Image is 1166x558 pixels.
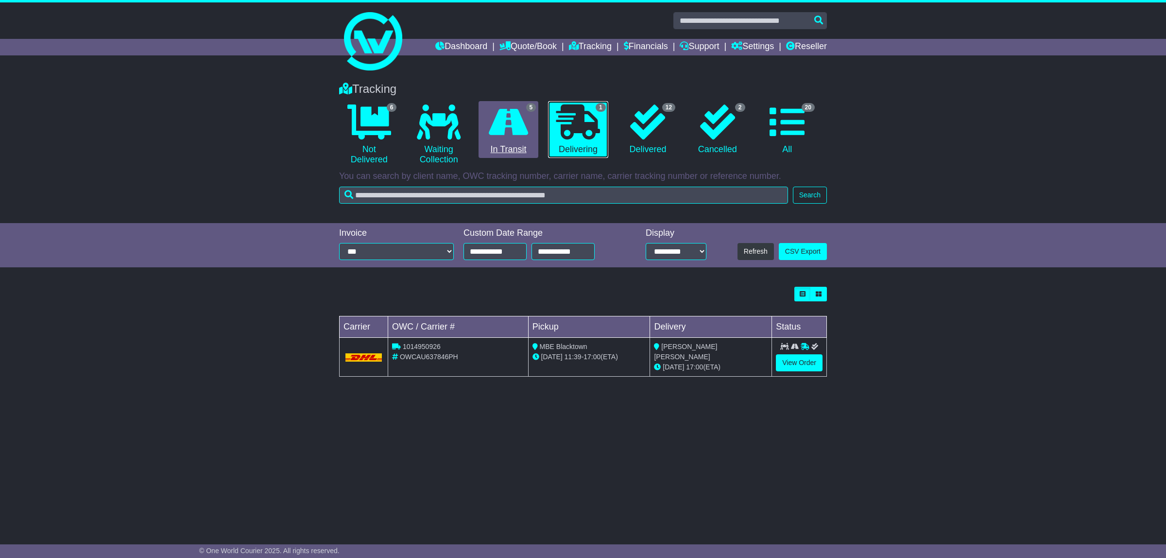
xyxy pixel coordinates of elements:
[409,101,468,169] a: Waiting Collection
[526,103,536,112] span: 5
[339,171,827,182] p: You can search by client name, OWC tracking number, carrier name, carrier tracking number or refe...
[583,353,600,361] span: 17:00
[388,316,529,338] td: OWC / Carrier #
[596,103,606,112] span: 1
[772,316,827,338] td: Status
[334,82,832,96] div: Tracking
[757,101,817,158] a: 20 All
[345,353,382,361] img: DHL.png
[339,101,399,169] a: 6 Not Delivered
[686,363,703,371] span: 17:00
[662,103,675,112] span: 12
[199,547,340,555] span: © One World Courier 2025. All rights reserved.
[528,316,650,338] td: Pickup
[532,352,646,362] div: - (ETA)
[565,353,582,361] span: 11:39
[786,39,827,55] a: Reseller
[654,362,768,372] div: (ETA)
[663,363,684,371] span: [DATE]
[479,101,538,158] a: 5 In Transit
[435,39,487,55] a: Dashboard
[624,39,668,55] a: Financials
[646,228,706,239] div: Display
[654,343,717,361] span: [PERSON_NAME] [PERSON_NAME]
[463,228,619,239] div: Custom Date Range
[400,353,458,361] span: OWCAU637846PH
[540,343,587,350] span: MBE Blacktown
[737,243,774,260] button: Refresh
[735,103,745,112] span: 2
[793,187,827,204] button: Search
[339,228,454,239] div: Invoice
[650,316,772,338] td: Delivery
[731,39,774,55] a: Settings
[387,103,397,112] span: 6
[687,101,747,158] a: 2 Cancelled
[779,243,827,260] a: CSV Export
[403,343,441,350] span: 1014950926
[680,39,719,55] a: Support
[340,316,388,338] td: Carrier
[541,353,563,361] span: [DATE]
[499,39,557,55] a: Quote/Book
[548,101,608,158] a: 1 Delivering
[618,101,678,158] a: 12 Delivered
[569,39,612,55] a: Tracking
[776,354,823,371] a: View Order
[802,103,815,112] span: 20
